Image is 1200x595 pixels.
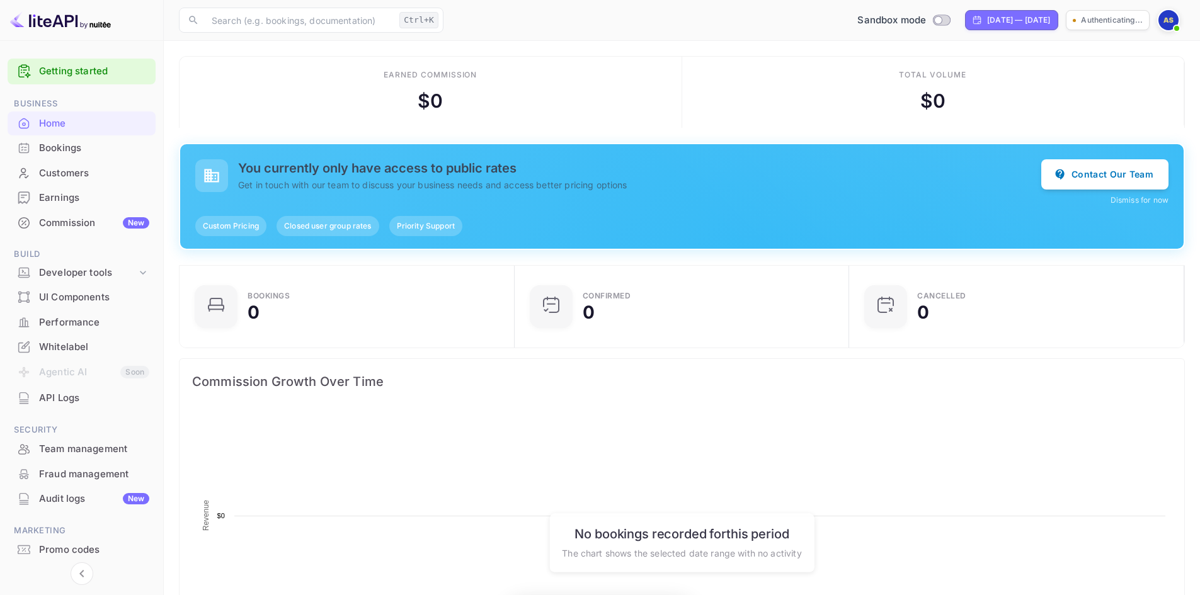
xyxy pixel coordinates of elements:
[8,285,156,309] a: UI Components
[39,543,149,557] div: Promo codes
[39,141,149,156] div: Bookings
[1158,10,1179,30] img: Abdullah al Sayad
[8,386,156,409] a: API Logs
[8,487,156,510] a: Audit logsNew
[8,59,156,84] div: Getting started
[8,462,156,485] a: Fraud management
[39,315,149,330] div: Performance
[238,161,1041,176] h5: You currently only have access to public rates
[8,211,156,234] a: CommissionNew
[248,303,260,321] div: 0
[8,111,156,136] div: Home
[238,178,1041,191] p: Get in touch with our team to discuss your business needs and access better pricing options
[39,442,149,456] div: Team management
[8,462,156,487] div: Fraud management
[8,97,156,111] span: Business
[10,10,111,30] img: LiteAPI logo
[8,247,156,261] span: Build
[8,161,156,186] div: Customers
[562,547,801,560] p: The chart shows the selected date range with no activity
[8,335,156,358] a: Whitelabel
[202,500,210,531] text: Revenue
[39,64,149,79] a: Getting started
[384,69,477,81] div: Earned commission
[8,136,156,159] a: Bookings
[39,290,149,305] div: UI Components
[195,220,266,232] span: Custom Pricing
[1111,195,1169,206] button: Dismiss for now
[8,161,156,184] a: Customers
[583,292,631,300] div: Confirmed
[39,216,149,230] div: Commission
[8,437,156,462] div: Team management
[987,14,1050,26] div: [DATE] — [DATE]
[39,166,149,181] div: Customers
[1041,159,1169,190] button: Contact Our Team
[8,423,156,437] span: Security
[204,8,394,33] input: Search (e.g. bookings, documentation)
[39,391,149,405] div: API Logs
[39,492,149,506] div: Audit logs
[8,487,156,511] div: Audit logsNew
[123,217,149,229] div: New
[217,512,225,519] text: $0
[8,335,156,360] div: Whitelabel
[899,69,966,81] div: Total volume
[8,524,156,538] span: Marketing
[248,292,290,300] div: Bookings
[8,538,156,562] div: Promo codes
[39,266,137,280] div: Developer tools
[399,12,438,28] div: Ctrl+K
[389,220,462,232] span: Priority Support
[71,562,93,585] button: Collapse navigation
[852,13,955,28] div: Switch to Production mode
[8,285,156,310] div: UI Components
[917,292,966,300] div: CANCELLED
[8,262,156,284] div: Developer tools
[277,220,379,232] span: Closed user group rates
[857,13,926,28] span: Sandbox mode
[562,526,801,541] h6: No bookings recorded for this period
[8,186,156,210] div: Earnings
[8,437,156,460] a: Team management
[192,371,1172,392] span: Commission Growth Over Time
[8,310,156,334] a: Performance
[8,186,156,209] a: Earnings
[8,538,156,561] a: Promo codes
[8,310,156,335] div: Performance
[1081,14,1143,26] p: Authenticating...
[8,111,156,135] a: Home
[39,191,149,205] div: Earnings
[39,116,149,131] div: Home
[920,87,946,115] div: $ 0
[418,87,443,115] div: $ 0
[917,303,929,321] div: 0
[583,303,595,321] div: 0
[39,340,149,354] div: Whitelabel
[8,386,156,411] div: API Logs
[8,211,156,235] div: CommissionNew
[123,493,149,504] div: New
[8,136,156,161] div: Bookings
[39,467,149,482] div: Fraud management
